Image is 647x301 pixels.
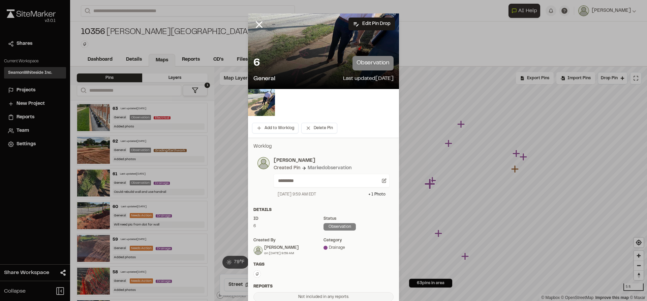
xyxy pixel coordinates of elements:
div: Reports [253,283,394,290]
img: file [248,89,275,116]
div: [PERSON_NAME] [264,245,299,251]
button: Delete Pin [301,123,337,133]
p: Last updated [DATE] [343,74,394,84]
p: [PERSON_NAME] [274,157,390,164]
div: Marked observation [308,164,351,172]
div: Details [253,207,394,213]
button: Edit Tags [253,270,261,278]
img: photo [257,157,270,169]
p: 6 [253,57,260,70]
div: Status [323,216,394,222]
div: Created by [253,237,323,243]
div: 6 [253,223,323,229]
p: observation [352,56,394,70]
button: Add to Worklog [252,123,299,133]
div: category [323,237,394,243]
div: Created Pin [274,164,300,172]
img: Raphael Betit [254,246,263,255]
div: on [DATE] 9:59 AM [264,251,299,256]
div: observation [323,223,356,231]
p: Worklog [253,143,394,150]
div: [DATE] 9:59 AM EDT [278,191,316,198]
div: Drainage [323,245,394,251]
p: General [253,74,275,84]
div: + 1 Photo [368,191,386,198]
div: Tags [253,262,394,268]
div: ID [253,216,323,222]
